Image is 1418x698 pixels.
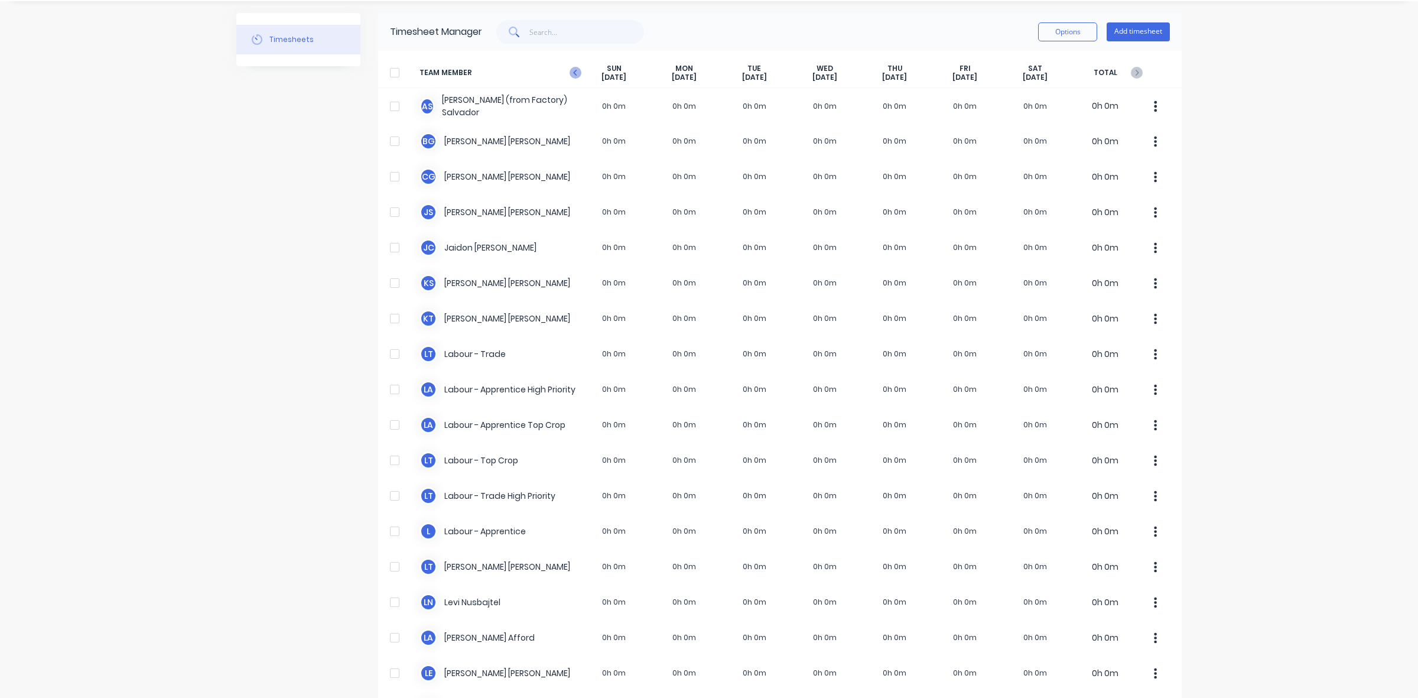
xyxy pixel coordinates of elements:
span: WED [817,64,833,73]
div: Timesheet Manager [390,25,482,39]
div: Timesheets [269,34,314,45]
span: FRI [960,64,971,73]
span: THU [887,64,902,73]
span: MON [675,64,693,73]
button: Add timesheet [1107,22,1170,41]
span: TEAM MEMBER [419,64,579,82]
span: SUN [607,64,622,73]
span: TOTAL [1070,64,1140,82]
input: Search... [529,20,645,44]
span: TUE [747,64,761,73]
button: Timesheets [236,25,360,54]
span: [DATE] [601,73,626,82]
span: SAT [1028,64,1042,73]
span: [DATE] [672,73,697,82]
span: [DATE] [882,73,907,82]
span: [DATE] [1023,73,1048,82]
span: [DATE] [952,73,977,82]
span: [DATE] [742,73,767,82]
span: [DATE] [812,73,837,82]
button: Options [1038,22,1097,41]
